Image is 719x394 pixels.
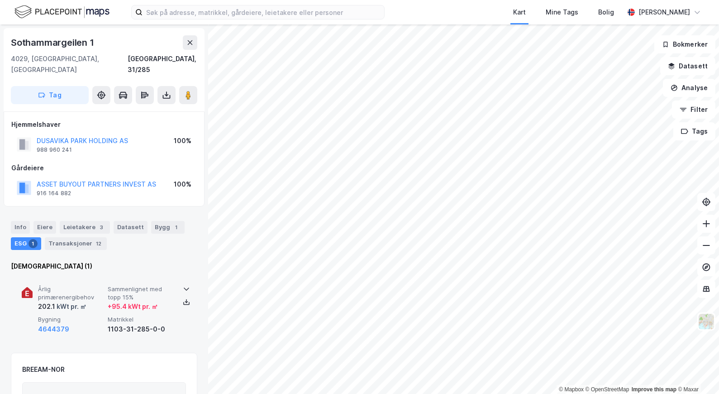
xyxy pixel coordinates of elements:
div: 12 [94,239,103,248]
div: Leietakere [60,221,110,234]
div: ESG [11,237,41,250]
iframe: Chat Widget [674,351,719,394]
a: OpenStreetMap [586,386,629,393]
div: 1 [29,239,38,248]
div: [PERSON_NAME] [638,7,690,18]
div: BREEAM-NOR [22,364,65,375]
button: Analyse [663,79,715,97]
div: Hjemmelshaver [11,119,197,130]
div: 202.1 [38,301,86,312]
span: Matrikkel [108,316,174,323]
div: Sothammargeilen 1 [11,35,96,50]
button: Tag [11,86,89,104]
button: Filter [672,101,715,119]
span: Årlig primærenergibehov [38,285,104,301]
div: + 95.4 kWt pr. ㎡ [108,301,158,312]
div: Eiere [33,221,56,234]
div: Info [11,221,30,234]
span: Bygning [38,316,104,323]
div: Bolig [598,7,614,18]
button: Tags [673,122,715,140]
button: Bokmerker [654,35,715,53]
div: 4029, [GEOGRAPHIC_DATA], [GEOGRAPHIC_DATA] [11,53,128,75]
div: [GEOGRAPHIC_DATA], 31/285 [128,53,197,75]
div: kWt pr. ㎡ [55,301,86,312]
div: [DEMOGRAPHIC_DATA] (1) [11,261,197,272]
a: Improve this map [632,386,676,393]
button: 4644379 [38,324,69,335]
img: Z [698,313,715,330]
div: 3 [97,223,106,232]
div: 1 [172,223,181,232]
div: Kart [513,7,526,18]
div: 100% [174,179,191,190]
div: Gårdeiere [11,163,197,173]
div: 1103-31-285-0-0 [108,324,174,335]
a: Mapbox [559,386,584,393]
button: Datasett [660,57,715,75]
div: 100% [174,135,191,146]
div: 916 164 882 [37,190,71,197]
div: Bygg [151,221,185,234]
input: Søk på adresse, matrikkel, gårdeiere, leietakere eller personer [143,5,384,19]
div: Datasett [114,221,148,234]
div: Mine Tags [546,7,578,18]
div: Transaksjoner [45,237,107,250]
span: Sammenlignet med topp 15% [108,285,174,301]
img: logo.f888ab2527a4732fd821a326f86c7f29.svg [14,4,110,20]
div: 988 960 241 [37,146,72,154]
